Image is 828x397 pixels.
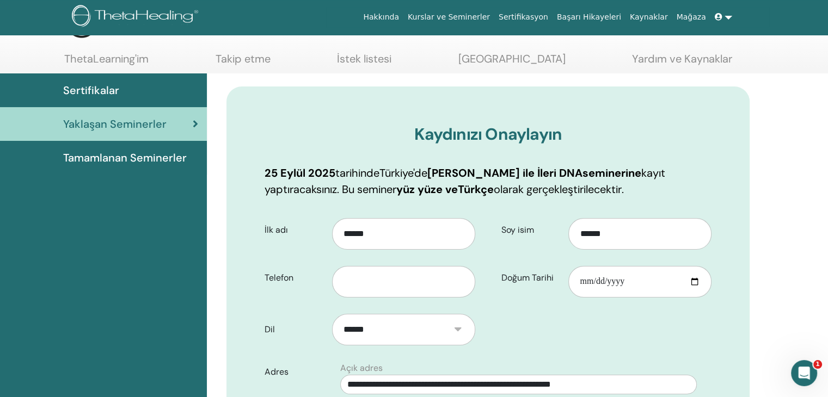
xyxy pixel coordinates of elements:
[676,13,706,22] font: Mağaza
[265,366,289,377] font: Adres
[632,52,732,73] a: Yardım ve Kaynaklar
[582,166,641,180] font: seminerine
[408,13,490,22] font: Kurslar ve Seminerler
[335,166,379,180] font: tarihinde
[815,361,820,368] font: 1
[414,123,562,145] font: Kaydınızı Onaylayın
[458,52,566,66] font: [GEOGRAPHIC_DATA]
[458,182,494,196] font: Türkçe
[672,8,710,28] a: Mağaza
[216,52,271,73] a: Takip etme
[501,272,554,283] font: Doğum Tarihi
[337,52,391,66] font: İstek listesi
[265,224,288,235] font: İlk adı
[403,8,494,28] a: Kurslar ve Seminerler
[427,166,582,180] font: [PERSON_NAME] ile İleri DNA
[63,117,167,131] font: Yaklaşan Seminerler
[337,182,396,196] font: . Bu seminer
[265,272,293,283] font: Telefon
[494,8,553,28] a: Sertifikasyon
[499,13,548,22] font: Sertifikasyon
[64,52,149,73] a: ThetaLearning'im
[553,8,625,28] a: Başarı Hikayeleri
[340,362,383,374] font: Açık adres
[396,182,458,196] font: yüz yüze ve
[622,182,624,196] font: .
[63,151,187,165] font: Tamamlanan Seminerler
[791,360,817,386] iframe: Intercom canlı sohbet
[216,52,271,66] font: Takip etme
[494,182,622,196] font: olarak gerçekleştirilecektir
[458,52,566,73] a: [GEOGRAPHIC_DATA]
[72,5,202,30] img: logo.png
[265,324,275,335] font: Dil
[501,224,534,235] font: Soy isim
[64,52,149,66] font: ThetaLearning'im
[632,52,732,66] font: Yardım ve Kaynaklar
[265,166,335,180] font: 25 Eylül 2025
[557,13,621,22] font: Başarı Hikayeleri
[630,13,668,22] font: Kaynaklar
[363,13,399,22] font: Hakkında
[63,83,119,97] font: Sertifikalar
[379,166,427,180] font: Türkiye'de
[359,8,403,28] a: Hakkında
[337,52,391,73] a: İstek listesi
[625,8,672,28] a: Kaynaklar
